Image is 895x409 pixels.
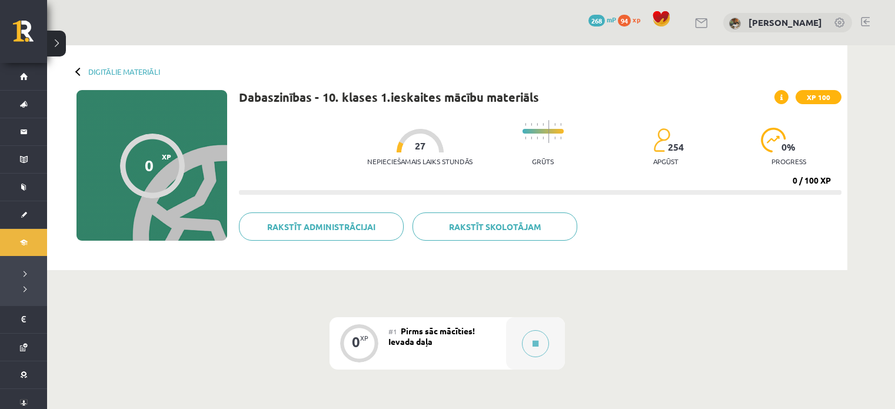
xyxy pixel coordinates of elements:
p: apgūst [653,157,678,165]
span: mP [607,15,616,24]
span: XP 100 [796,90,841,104]
img: icon-short-line-57e1e144782c952c97e751825c79c345078a6d821885a25fce030b3d8c18986b.svg [543,137,544,139]
div: XP [360,335,368,341]
img: icon-short-line-57e1e144782c952c97e751825c79c345078a6d821885a25fce030b3d8c18986b.svg [554,123,555,126]
p: Grūts [532,157,554,165]
img: icon-short-line-57e1e144782c952c97e751825c79c345078a6d821885a25fce030b3d8c18986b.svg [537,123,538,126]
div: 0 [352,337,360,347]
img: icon-long-line-d9ea69661e0d244f92f715978eff75569469978d946b2353a9bb055b3ed8787d.svg [548,120,550,143]
span: 27 [415,141,425,151]
img: icon-short-line-57e1e144782c952c97e751825c79c345078a6d821885a25fce030b3d8c18986b.svg [537,137,538,139]
img: students-c634bb4e5e11cddfef0936a35e636f08e4e9abd3cc4e673bd6f9a4125e45ecb1.svg [653,128,670,152]
img: icon-progress-161ccf0a02000e728c5f80fcf4c31c7af3da0e1684b2b1d7c360e028c24a22f1.svg [761,128,786,152]
img: icon-short-line-57e1e144782c952c97e751825c79c345078a6d821885a25fce030b3d8c18986b.svg [560,123,561,126]
div: 0 [145,157,154,174]
span: XP [162,152,171,161]
a: 268 mP [588,15,616,24]
a: Digitālie materiāli [88,67,160,76]
span: xp [633,15,640,24]
img: icon-short-line-57e1e144782c952c97e751825c79c345078a6d821885a25fce030b3d8c18986b.svg [560,137,561,139]
span: 94 [618,15,631,26]
h1: Dabaszinības - 10. klases 1.ieskaites mācību materiāls [239,90,539,104]
img: icon-short-line-57e1e144782c952c97e751825c79c345078a6d821885a25fce030b3d8c18986b.svg [525,137,526,139]
span: #1 [388,327,397,336]
img: icon-short-line-57e1e144782c952c97e751825c79c345078a6d821885a25fce030b3d8c18986b.svg [525,123,526,126]
span: 254 [668,142,684,152]
img: Darja Degtjarjova [729,18,741,29]
a: 94 xp [618,15,646,24]
a: [PERSON_NAME] [748,16,822,28]
img: icon-short-line-57e1e144782c952c97e751825c79c345078a6d821885a25fce030b3d8c18986b.svg [531,137,532,139]
span: 268 [588,15,605,26]
a: Rakstīt skolotājam [412,212,577,241]
p: Nepieciešamais laiks stundās [367,157,473,165]
p: progress [771,157,806,165]
span: 0 % [781,142,796,152]
a: Rakstīt administrācijai [239,212,404,241]
img: icon-short-line-57e1e144782c952c97e751825c79c345078a6d821885a25fce030b3d8c18986b.svg [543,123,544,126]
img: icon-short-line-57e1e144782c952c97e751825c79c345078a6d821885a25fce030b3d8c18986b.svg [531,123,532,126]
a: Rīgas 1. Tālmācības vidusskola [13,21,47,50]
img: icon-short-line-57e1e144782c952c97e751825c79c345078a6d821885a25fce030b3d8c18986b.svg [554,137,555,139]
span: Pirms sāc mācīties! Ievada daļa [388,325,475,347]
